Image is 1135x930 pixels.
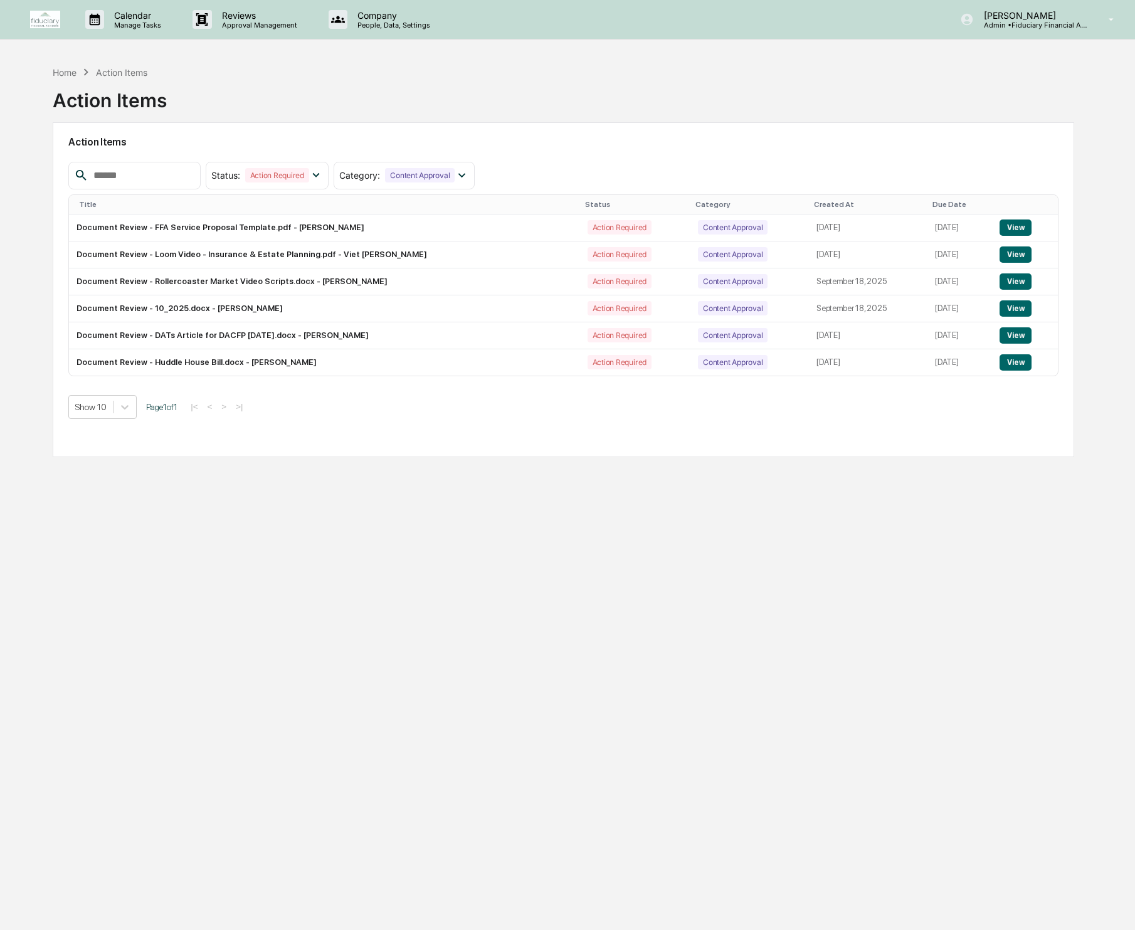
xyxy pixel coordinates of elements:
a: View [1000,357,1032,367]
p: People, Data, Settings [347,21,436,29]
div: Action Required [588,274,652,288]
p: Company [347,10,436,21]
button: |< [187,401,201,412]
td: Document Review - Loom Video - Insurance & Estate Planning.pdf - Viet [PERSON_NAME] [69,241,579,268]
div: Action Required [588,355,652,369]
div: Content Approval [698,220,768,235]
button: View [1000,273,1032,290]
p: Manage Tasks [104,21,167,29]
button: View [1000,246,1032,263]
div: Home [53,67,77,78]
p: Calendar [104,10,167,21]
td: Document Review - 10_2025.docx - [PERSON_NAME] [69,295,579,322]
div: Action Items [96,67,147,78]
td: [DATE] [927,349,992,376]
td: Document Review - DATs Article for DACFP [DATE].docx - [PERSON_NAME] [69,322,579,349]
button: < [204,401,216,412]
a: View [1000,277,1032,286]
div: Content Approval [698,247,768,262]
a: View [1000,223,1032,232]
button: > [218,401,230,412]
div: Created At [814,200,922,209]
button: View [1000,354,1032,371]
button: View [1000,300,1032,317]
td: Document Review - Huddle House Bill.docx - [PERSON_NAME] [69,349,579,376]
td: [DATE] [927,322,992,349]
td: Document Review - Rollercoaster Market Video Scripts.docx - [PERSON_NAME] [69,268,579,295]
p: Reviews [212,10,304,21]
div: Content Approval [698,274,768,288]
td: [DATE] [927,241,992,268]
div: Content Approval [698,355,768,369]
h2: Action Items [68,136,1058,148]
div: Content Approval [698,301,768,315]
div: Action Required [245,168,309,182]
td: September 18, 2025 [809,295,927,322]
div: Status [585,200,686,209]
p: [PERSON_NAME] [974,10,1090,21]
a: View [1000,330,1032,340]
a: View [1000,304,1032,313]
td: [DATE] [809,349,927,376]
td: [DATE] [927,295,992,322]
button: View [1000,327,1032,344]
div: Due Date [932,200,987,209]
div: Content Approval [698,328,768,342]
button: >| [232,401,246,412]
td: Document Review - FFA Service Proposal Template.pdf - [PERSON_NAME] [69,214,579,241]
iframe: Open customer support [1095,889,1129,922]
p: Approval Management [212,21,304,29]
p: Admin • Fiduciary Financial Advisors [974,21,1090,29]
td: [DATE] [927,214,992,241]
a: View [1000,250,1032,259]
span: Page 1 of 1 [146,402,177,412]
td: [DATE] [809,241,927,268]
div: Content Approval [385,168,455,182]
div: Action Required [588,247,652,262]
div: Action Required [588,301,652,315]
img: logo [30,11,60,28]
button: View [1000,219,1032,236]
span: Status : [211,170,240,181]
div: Action Required [588,220,652,235]
div: Action Required [588,328,652,342]
td: [DATE] [927,268,992,295]
div: Category [695,200,804,209]
td: [DATE] [809,214,927,241]
div: Action Items [53,79,167,112]
td: September 18, 2025 [809,268,927,295]
span: Category : [339,170,380,181]
div: Title [79,200,574,209]
td: [DATE] [809,322,927,349]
